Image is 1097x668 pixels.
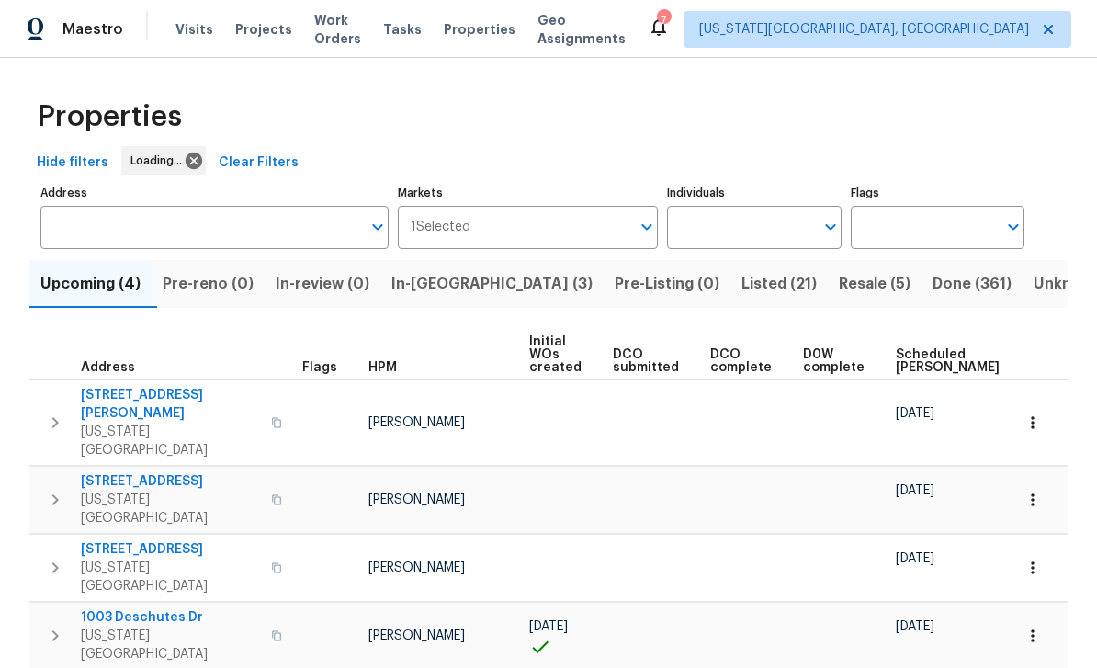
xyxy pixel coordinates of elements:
[368,493,465,506] span: [PERSON_NAME]
[391,271,593,297] span: In-[GEOGRAPHIC_DATA] (3)
[529,620,568,633] span: [DATE]
[896,348,1000,374] span: Scheduled [PERSON_NAME]
[235,20,292,39] span: Projects
[634,214,660,240] button: Open
[741,271,817,297] span: Listed (21)
[81,472,260,491] span: [STREET_ADDRESS]
[302,361,337,374] span: Flags
[121,146,206,175] div: Loading...
[383,23,422,36] span: Tasks
[896,620,934,633] span: [DATE]
[667,187,841,198] label: Individuals
[219,152,299,175] span: Clear Filters
[81,491,260,527] span: [US_STATE][GEOGRAPHIC_DATA]
[803,348,865,374] span: D0W complete
[81,386,260,423] span: [STREET_ADDRESS][PERSON_NAME]
[29,146,116,180] button: Hide filters
[896,484,934,497] span: [DATE]
[81,627,260,663] span: [US_STATE][GEOGRAPHIC_DATA]
[368,629,465,642] span: [PERSON_NAME]
[368,361,397,374] span: HPM
[81,423,260,459] span: [US_STATE][GEOGRAPHIC_DATA]
[175,20,213,39] span: Visits
[37,108,182,126] span: Properties
[40,271,141,297] span: Upcoming (4)
[81,361,135,374] span: Address
[81,608,260,627] span: 1003 Deschutes Dr
[1001,214,1026,240] button: Open
[62,20,123,39] span: Maestro
[444,20,515,39] span: Properties
[163,271,254,297] span: Pre-reno (0)
[368,416,465,429] span: [PERSON_NAME]
[818,214,843,240] button: Open
[613,348,679,374] span: DCO submitted
[411,220,470,235] span: 1 Selected
[398,187,659,198] label: Markets
[839,271,910,297] span: Resale (5)
[365,214,390,240] button: Open
[211,146,306,180] button: Clear Filters
[896,552,934,565] span: [DATE]
[130,152,189,170] span: Loading...
[657,11,670,29] div: 7
[615,271,719,297] span: Pre-Listing (0)
[851,187,1024,198] label: Flags
[81,559,260,595] span: [US_STATE][GEOGRAPHIC_DATA]
[276,271,369,297] span: In-review (0)
[314,11,361,48] span: Work Orders
[368,561,465,574] span: [PERSON_NAME]
[896,407,934,420] span: [DATE]
[933,271,1012,297] span: Done (361)
[37,152,108,175] span: Hide filters
[81,540,260,559] span: [STREET_ADDRESS]
[710,348,772,374] span: DCO complete
[537,11,626,48] span: Geo Assignments
[699,20,1029,39] span: [US_STATE][GEOGRAPHIC_DATA], [GEOGRAPHIC_DATA]
[529,335,582,374] span: Initial WOs created
[40,187,389,198] label: Address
